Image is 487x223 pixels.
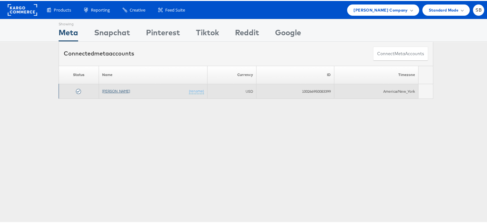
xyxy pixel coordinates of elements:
td: USD [207,83,256,98]
th: Name [99,65,207,83]
th: ID [256,65,334,83]
td: 100266950083399 [256,83,334,98]
th: Timezone [334,65,418,83]
span: meta [94,49,109,56]
span: [PERSON_NAME] Company [353,6,408,13]
div: Tiktok [196,26,219,40]
span: Standard Mode [429,6,459,13]
a: (rename) [189,88,204,93]
th: Status [59,65,99,83]
span: Products [54,6,71,12]
span: Feed Suite [165,6,185,12]
th: Currency [207,65,256,83]
span: Creative [130,6,145,12]
span: Reporting [91,6,110,12]
span: SB [475,7,482,11]
div: Snapchat [94,26,130,40]
span: meta [394,50,405,56]
div: Connected accounts [64,48,134,57]
div: Showing [59,18,78,26]
div: Meta [59,26,78,40]
a: [PERSON_NAME] [102,88,130,92]
div: Google [275,26,301,40]
div: Reddit [235,26,259,40]
td: America/New_York [334,83,418,98]
button: ConnectmetaAccounts [373,46,428,60]
div: Pinterest [146,26,180,40]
